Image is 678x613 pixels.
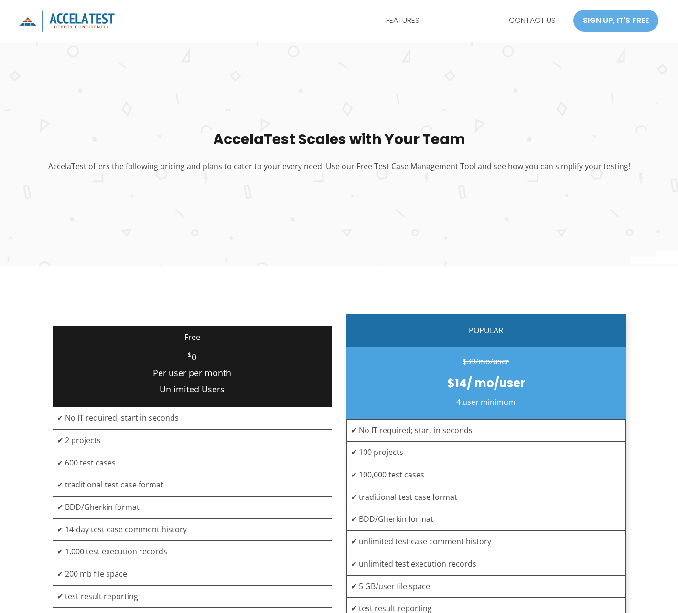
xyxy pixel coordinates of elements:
[573,9,659,32] a: SIGN UP, IT'S FREE
[346,553,625,575] td: ✔ unlimited test execution records
[346,442,625,464] td: ✔ 100 projects
[346,575,625,598] td: ✔ 5 GB/user file space
[346,508,625,531] td: ✔ BDD/Gherkin format
[346,531,625,553] td: ✔ unlimited test case comment history
[501,9,563,32] a: CONTACT US
[19,15,115,25] a: AccelaTest
[346,395,626,410] p: 4 user minimum
[53,452,332,474] td: ✔ 600 test cases
[53,518,332,541] td: ✔ 14-day test case comment history
[346,419,625,442] td: ✔ No IT required; start in seconds
[53,407,332,430] td: ✔ No IT required; start in seconds
[53,496,332,518] td: ✔ BDD/Gherkin format
[427,9,501,32] a: PRICING & PLANS
[213,129,465,149] strong: AccelaTest Scales with Your Team
[188,350,192,359] sup: $
[53,563,332,586] td: ✔ 200 mb file space
[53,541,332,563] td: ✔ 1,000 test execution records
[463,356,509,367] s: $39/mo/user
[53,429,332,452] td: ✔ 2 projects
[19,10,115,32] img: icon
[53,474,332,497] td: ✔ traditional test case format
[378,9,563,32] nav: Site Navigation
[53,330,332,345] p: Free
[53,585,332,608] td: ✔ test result reporting
[346,464,625,486] td: ✔ 100,000 test cases
[53,349,332,397] p: 0 Per user per month Unlimited Users
[346,314,626,348] p: POPULAR
[378,9,427,32] a: FEATURES
[346,486,625,508] td: ✔ traditional test case format
[447,375,525,391] strong: $14/ mo/user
